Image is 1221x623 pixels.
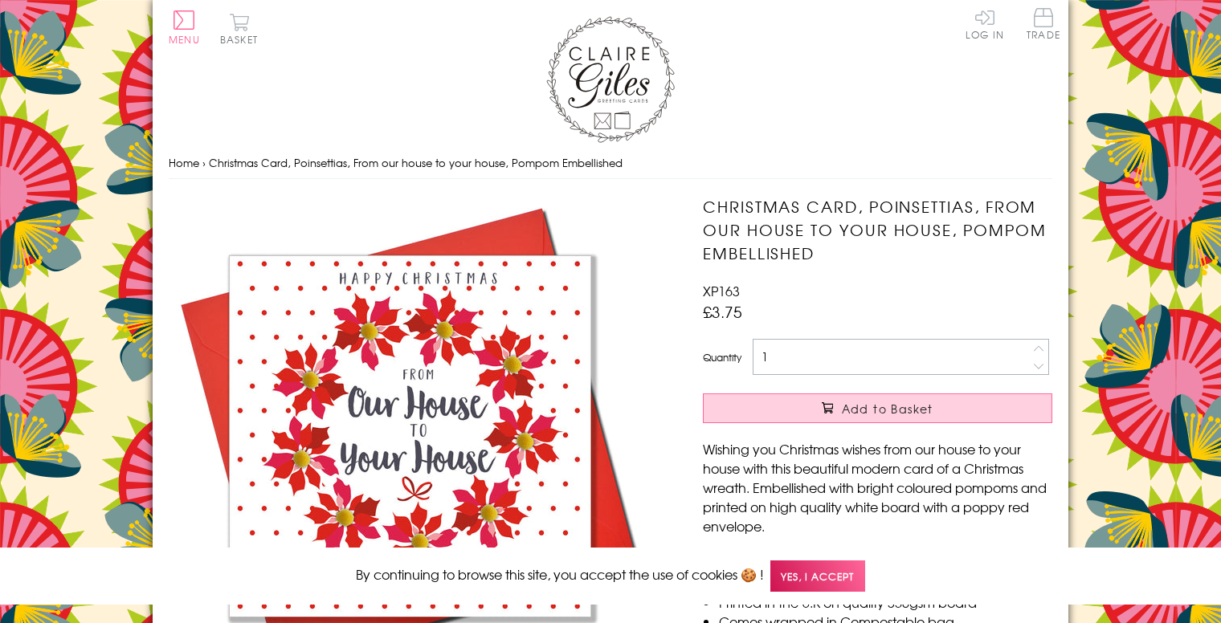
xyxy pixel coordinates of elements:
h1: Christmas Card, Poinsettias, From our house to your house, Pompom Embellished [703,195,1052,264]
a: Log In [966,8,1004,39]
span: Christmas Card, Poinsettias, From our house to your house, Pompom Embellished [209,155,623,170]
span: Menu [169,32,200,47]
span: Add to Basket [842,401,933,417]
span: Yes, I accept [770,560,865,592]
button: Menu [169,10,200,44]
a: Home [169,155,199,170]
img: Claire Giles Greetings Cards [546,16,675,143]
span: › [202,155,206,170]
span: Trade [1027,8,1060,39]
button: Add to Basket [703,393,1052,423]
a: Trade [1027,8,1060,43]
button: Basket [217,13,261,44]
span: XP163 [703,281,740,300]
nav: breadcrumbs [169,147,1052,180]
p: Wishing you Christmas wishes from our house to your house with this beautiful modern card of a Ch... [703,439,1052,535]
span: £3.75 [703,300,742,323]
label: Quantity [703,350,741,364]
